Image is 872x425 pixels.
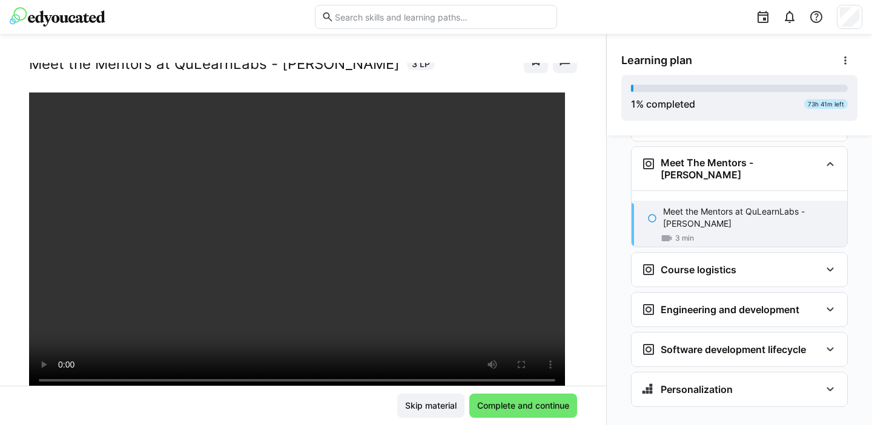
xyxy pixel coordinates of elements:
[621,54,692,67] span: Learning plan
[29,55,400,73] h2: Meet the Mentors at QuLearnLabs - [PERSON_NAME]
[403,400,458,412] span: Skip material
[804,99,848,109] div: 73h 41m left
[661,303,799,316] h3: Engineering and development
[631,98,636,110] span: 1
[397,394,464,418] button: Skip material
[661,264,736,276] h3: Course logistics
[661,383,733,395] h3: Personalization
[334,11,550,22] input: Search skills and learning paths…
[661,343,806,355] h3: Software development lifecycle
[412,58,430,70] span: 3 LP
[661,157,821,181] h3: Meet The Mentors - [PERSON_NAME]
[475,400,571,412] span: Complete and continue
[469,394,577,418] button: Complete and continue
[663,206,837,230] p: Meet the Mentors at QuLearnLabs - [PERSON_NAME]
[631,97,695,111] div: % completed
[675,233,694,243] span: 3 min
